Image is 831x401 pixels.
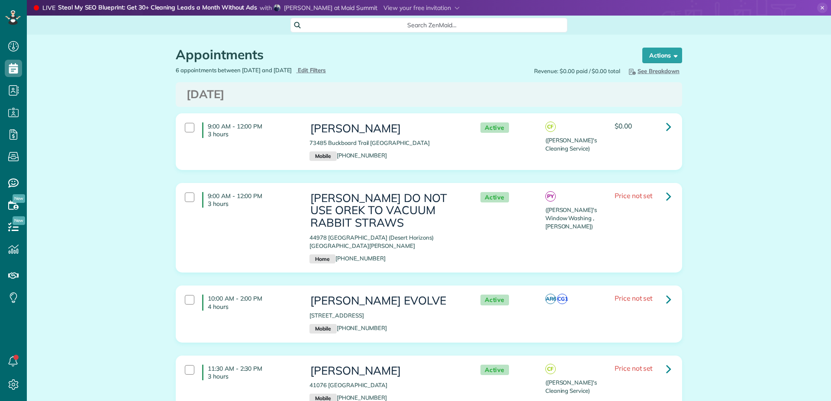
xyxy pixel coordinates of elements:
span: Active [480,295,509,305]
span: New [13,194,25,203]
p: 3 hours [208,372,296,380]
span: Edit Filters [298,67,326,74]
h4: 11:30 AM - 2:30 PM [202,365,296,380]
span: Active [480,122,509,133]
div: 6 appointments between [DATE] and [DATE] [169,66,429,74]
a: Home[PHONE_NUMBER] [309,255,386,262]
p: 3 hours [208,130,296,138]
span: New [13,216,25,225]
small: Mobile [309,324,336,334]
span: [PERSON_NAME] at Maid Summit [284,4,377,12]
strong: Steal My SEO Blueprint: Get 30+ Cleaning Leads a Month Without Ads [58,3,257,13]
h3: [PERSON_NAME] DO NOT USE OREK TO VACUUM RABBIT STRAWS [309,192,463,229]
h4: 10:00 AM - 2:00 PM [202,295,296,310]
a: Mobile[PHONE_NUMBER] [309,324,387,331]
button: Actions [642,48,682,63]
p: 41076 [GEOGRAPHIC_DATA] [309,381,463,389]
a: Edit Filters [296,67,326,74]
p: 73485 Buckboard Trail [GEOGRAPHIC_DATA] [309,139,463,147]
h1: Appointments [176,48,626,62]
span: CF [545,122,556,132]
span: See Breakdown [627,67,680,74]
span: $0.00 [615,122,632,130]
span: Price not set [615,364,653,372]
span: ([PERSON_NAME]'s Window Washing , [PERSON_NAME]) [545,206,597,230]
h3: [PERSON_NAME] [309,122,463,135]
span: Active [480,365,509,375]
span: with [260,4,272,12]
p: [STREET_ADDRESS] [309,311,463,320]
span: ([PERSON_NAME]'s Cleaning Service) [545,137,597,152]
small: Home [309,254,335,264]
img: jonathan-rodrigues-1e5371cb4a9a46eb16665235fd7a13046ed8d1c2ef2990724ac59ee3a94a2827.jpg [274,4,280,11]
span: CG1 [557,294,567,304]
span: Price not set [615,294,653,302]
a: Mobile[PHONE_NUMBER] [309,394,387,401]
p: 4 hours [208,303,296,311]
span: Active [480,192,509,203]
a: Mobile[PHONE_NUMBER] [309,152,387,159]
button: See Breakdown [625,66,682,76]
p: 44978 [GEOGRAPHIC_DATA] (Desert Horizons) [GEOGRAPHIC_DATA][PERSON_NAME] [309,234,463,250]
span: Revenue: $0.00 paid / $0.00 total [534,67,620,75]
h3: [PERSON_NAME] EVOLVE [309,295,463,307]
h3: [DATE] [187,88,671,101]
h3: [PERSON_NAME] [309,365,463,377]
h4: 9:00 AM - 12:00 PM [202,192,296,208]
p: 3 hours [208,200,296,208]
small: Mobile [309,151,336,161]
span: CF [545,364,556,374]
span: PY [545,191,556,202]
span: AR6 [545,294,556,304]
h4: 9:00 AM - 12:00 PM [202,122,296,138]
span: Price not set [615,191,653,200]
span: ([PERSON_NAME]'s Cleaning Service) [545,379,597,394]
